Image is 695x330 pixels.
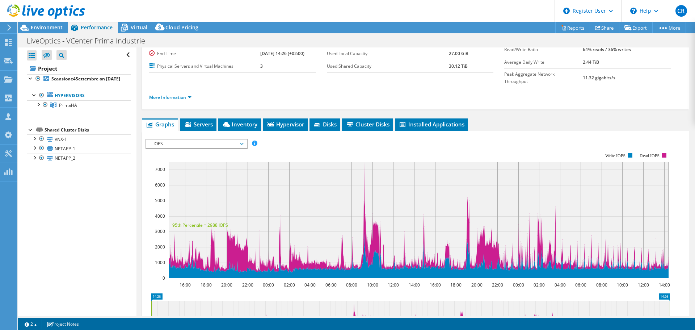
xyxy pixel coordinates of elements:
[150,139,243,148] span: IOPS
[596,282,607,288] text: 08:00
[172,222,228,228] text: 95th Percentile = 2988 IOPS
[492,282,503,288] text: 22:00
[260,63,263,69] b: 3
[583,59,599,65] b: 2.44 TiB
[450,282,462,288] text: 18:00
[155,244,165,250] text: 2000
[155,259,165,266] text: 1000
[325,282,337,288] text: 06:00
[284,282,295,288] text: 02:00
[430,282,441,288] text: 16:00
[313,121,337,128] span: Disks
[346,282,357,288] text: 08:00
[27,91,131,100] a: Hypervisors
[555,282,566,288] text: 04:00
[149,94,191,100] a: More Information
[45,126,131,134] div: Shared Cluster Disks
[163,275,165,281] text: 0
[640,153,660,158] text: Read IOPS
[149,63,260,70] label: Physical Servers and Virtual Machines
[327,50,449,57] label: Used Local Capacity
[42,319,84,329] a: Project Notes
[583,75,615,81] b: 11.32 gigabits/s
[630,8,637,14] svg: \n
[155,213,165,219] text: 4000
[504,71,582,85] label: Peak Aggregate Network Throughput
[388,282,399,288] text: 12:00
[367,282,378,288] text: 10:00
[590,22,619,33] a: Share
[59,102,77,108] span: PrimaHA
[81,24,113,31] span: Performance
[399,121,464,128] span: Installed Applications
[304,282,316,288] text: 04:00
[555,22,590,33] a: Reports
[638,282,649,288] text: 12:00
[222,121,257,128] span: Inventory
[504,59,582,66] label: Average Daily Write
[155,228,165,234] text: 3000
[583,46,631,53] b: 64% reads / 36% writes
[27,63,131,74] a: Project
[20,319,42,329] a: 2
[184,121,213,128] span: Servers
[149,50,260,57] label: End Time
[471,282,483,288] text: 20:00
[409,282,420,288] text: 14:00
[27,74,131,84] a: Scansione4Settembre on [DATE]
[242,282,253,288] text: 22:00
[27,134,131,144] a: VNX-1
[449,50,468,57] b: 27.00 GiB
[155,182,165,188] text: 6000
[155,197,165,204] text: 5000
[266,121,304,128] span: Hypervisor
[201,282,212,288] text: 18:00
[449,63,468,69] b: 30.12 TiB
[263,282,274,288] text: 00:00
[165,24,198,31] span: Cloud Pricing
[327,63,449,70] label: Used Shared Capacity
[155,166,165,172] text: 7000
[27,144,131,153] a: NETAPP_1
[221,282,232,288] text: 20:00
[31,24,63,31] span: Environment
[652,22,686,33] a: More
[51,76,120,82] b: Scansione4Settembre on [DATE]
[675,5,687,17] span: CR
[180,282,191,288] text: 16:00
[619,22,653,33] a: Export
[346,121,389,128] span: Cluster Disks
[131,24,147,31] span: Virtual
[27,154,131,163] a: NETAPP_2
[575,282,586,288] text: 06:00
[27,100,131,110] a: PrimaHA
[504,46,582,53] label: Read/Write Ratio
[146,121,174,128] span: Graphs
[534,282,545,288] text: 02:00
[605,153,625,158] text: Write IOPS
[513,282,524,288] text: 00:00
[24,37,156,45] h1: LiveOptics - VCenter Prima Industrie
[659,282,670,288] text: 14:00
[260,50,304,57] b: [DATE] 14:26 (+02:00)
[617,282,628,288] text: 10:00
